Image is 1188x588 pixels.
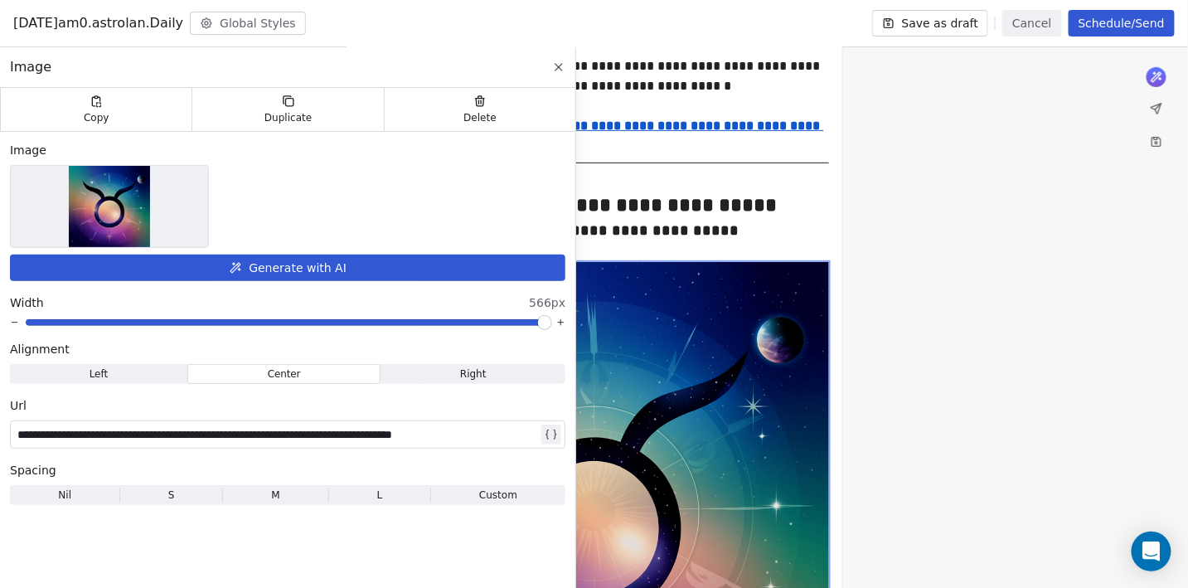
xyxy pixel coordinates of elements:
span: Copy [84,111,109,124]
button: Save as draft [872,10,989,36]
span: [DATE]am0.astrolan.Daily [13,13,183,33]
span: Custom [479,488,517,503]
span: Left [90,367,109,381]
span: Url [10,397,27,414]
button: Generate with AI [10,255,565,281]
span: Image [10,142,46,158]
img: Selected image [69,166,150,247]
span: L [377,488,383,503]
button: Cancel [1002,10,1061,36]
button: Schedule/Send [1069,10,1175,36]
span: Nil [58,488,71,503]
span: Alignment [10,341,70,357]
div: Open Intercom Messenger [1132,532,1171,571]
span: Image [10,57,51,77]
span: 566px [529,294,565,311]
span: Delete [463,111,497,124]
span: Duplicate [264,111,312,124]
span: Right [460,367,487,381]
span: M [271,488,279,503]
span: Width [10,294,44,311]
span: S [168,488,175,503]
span: Spacing [10,462,56,479]
button: Global Styles [190,12,306,35]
